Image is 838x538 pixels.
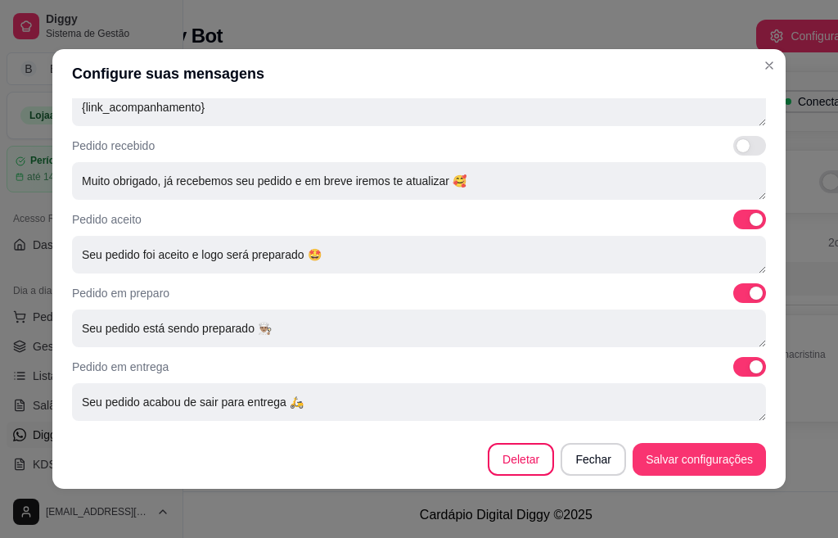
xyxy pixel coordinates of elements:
[756,52,782,79] button: Close
[72,236,766,274] textarea: Seu pedido foi aceito e logo será preparado 🤩
[633,443,766,476] button: Salvar configurações
[72,310,766,347] textarea: Seu pedido está sendo preparado 👨🏽‍🍳
[72,138,155,154] p: Pedido recebido
[72,162,766,200] textarea: Muito obrigado, já recebemos seu pedido e em breve iremos te atualizar 🥰
[72,383,766,421] textarea: Seu pedido acabou de sair para entrega 🛵
[72,359,169,375] p: Pedido em entrega
[488,443,554,476] button: Deletar
[561,443,626,476] button: Fechar
[52,49,786,98] header: Configure suas mensagens
[72,211,142,228] p: Pedido aceito
[72,285,169,301] p: Pedido em preparo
